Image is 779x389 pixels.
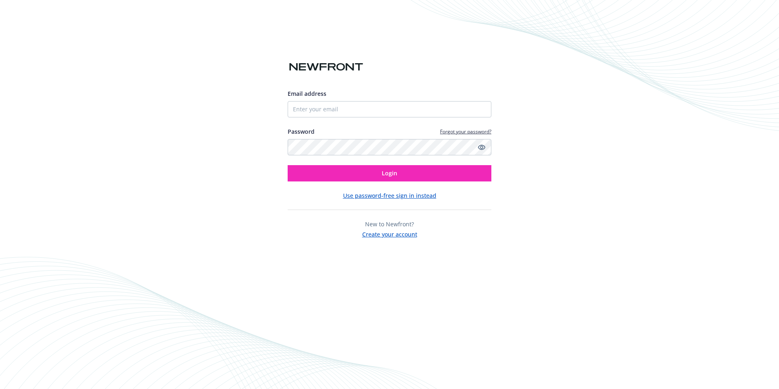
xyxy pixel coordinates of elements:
[362,228,417,239] button: Create your account
[288,60,365,74] img: Newfront logo
[288,90,326,97] span: Email address
[440,128,491,135] a: Forgot your password?
[288,139,491,155] input: Enter your password
[288,127,315,136] label: Password
[477,142,486,152] a: Show password
[365,220,414,228] span: New to Newfront?
[343,191,436,200] button: Use password-free sign in instead
[382,169,397,177] span: Login
[288,101,491,117] input: Enter your email
[288,165,491,181] button: Login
